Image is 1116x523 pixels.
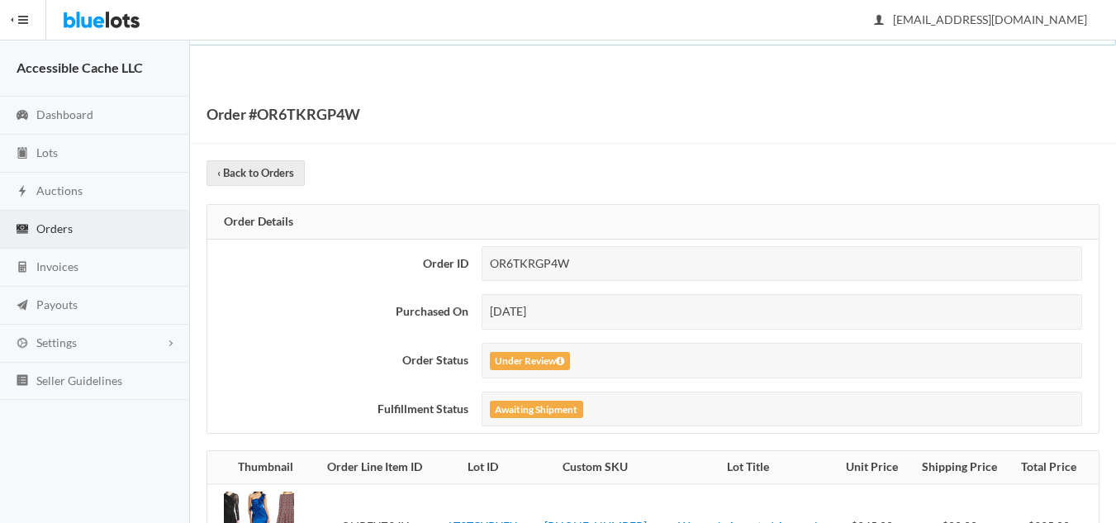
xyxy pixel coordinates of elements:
[14,336,31,352] ion-icon: cog
[207,385,475,434] th: Fulfillment Status
[871,13,887,29] ion-icon: person
[36,221,73,235] span: Orders
[14,373,31,389] ion-icon: list box
[482,294,1082,330] div: [DATE]
[834,451,909,484] th: Unit Price
[207,240,475,288] th: Order ID
[36,183,83,197] span: Auctions
[36,335,77,349] span: Settings
[207,205,1099,240] div: Order Details
[313,451,436,484] th: Order Line Item ID
[36,145,58,159] span: Lots
[36,297,78,311] span: Payouts
[14,260,31,276] ion-icon: calculator
[14,184,31,200] ion-icon: flash
[207,451,313,484] th: Thumbnail
[482,246,1082,282] div: OR6TKRGP4W
[17,59,143,75] strong: Accessible Cache LLC
[36,259,78,273] span: Invoices
[207,102,360,126] h1: Order #OR6TKRGP4W
[14,108,31,124] ion-icon: speedometer
[490,401,583,419] label: Awaiting Shipment
[207,288,475,336] th: Purchased On
[14,298,31,314] ion-icon: paper plane
[490,352,570,370] label: Under Review
[36,107,93,121] span: Dashboard
[207,160,305,186] a: ‹ Back to Orders
[14,222,31,238] ion-icon: cash
[436,451,530,484] th: Lot ID
[14,146,31,162] ion-icon: clipboard
[661,451,834,484] th: Lot Title
[909,451,1009,484] th: Shipping Price
[530,451,661,484] th: Custom SKU
[36,373,122,387] span: Seller Guidelines
[1009,451,1099,484] th: Total Price
[875,12,1087,26] span: [EMAIL_ADDRESS][DOMAIN_NAME]
[207,336,475,385] th: Order Status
